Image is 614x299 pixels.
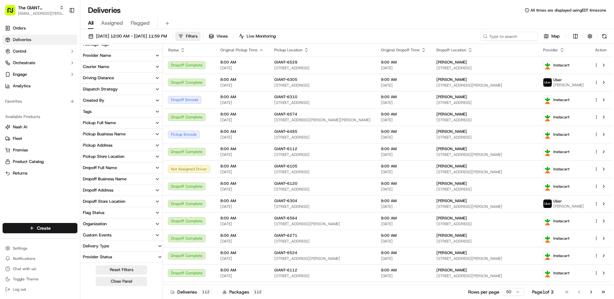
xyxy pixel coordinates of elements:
[436,77,467,82] span: [PERSON_NAME]
[274,216,297,221] span: GIANT-6564
[274,268,297,273] span: GIANT-6112
[220,181,264,186] span: 8:00 AM
[381,268,426,273] span: 9:00 AM
[274,198,297,203] span: GIANT-6304
[3,122,77,132] button: Nash AI
[274,256,371,261] span: [STREET_ADDRESS][PERSON_NAME]
[3,264,77,273] button: Chat with us!
[88,19,93,27] span: All
[3,168,77,178] button: Returns
[381,204,426,209] span: [DATE]
[436,135,533,140] span: [STREET_ADDRESS]
[83,221,107,227] div: Organization
[83,210,104,216] div: Flag Status
[6,94,12,99] div: 📗
[543,47,558,53] span: Provider
[83,120,116,126] div: Pickup Full Name
[220,169,264,175] span: [DATE]
[274,250,297,255] span: GIANT-6524
[220,146,264,151] span: 8:00 AM
[381,169,426,175] span: [DATE]
[436,198,467,203] span: [PERSON_NAME]
[13,170,27,176] span: Returns
[553,253,569,258] span: Instacart
[436,268,467,273] span: [PERSON_NAME]
[13,246,27,251] span: Settings
[13,48,26,54] span: Control
[220,152,264,157] span: [DATE]
[80,196,162,207] button: Dropoff Store Location
[45,108,78,114] a: Powered byPylon
[553,218,569,224] span: Instacart
[3,275,77,284] button: Toggle Theme
[543,165,552,173] img: profile_instacart_ahold_partner.png
[83,165,117,171] div: Dropoff Full Name
[436,117,533,123] span: [STREET_ADDRESS]
[13,60,35,66] span: Orchestrate
[553,63,569,68] span: Instacart
[553,149,569,154] span: Instacart
[13,287,26,292] span: Log out
[220,112,264,117] span: 8:00 AM
[436,181,467,186] span: [PERSON_NAME]
[220,256,264,261] span: [DATE]
[541,32,563,41] button: Map
[236,32,279,41] button: Live Monitoring
[168,47,179,53] span: Status
[468,289,499,295] p: Rows per page
[206,32,231,41] button: Views
[101,19,123,27] span: Assigned
[220,268,264,273] span: 8:00 AM
[274,233,297,238] span: GIANT-6271
[553,204,584,209] span: [PERSON_NAME]
[220,239,264,244] span: [DATE]
[13,124,27,130] span: Nash AI
[3,35,77,45] a: Deliveries
[274,47,303,53] span: Pickup Location
[80,252,162,262] button: Provider Status
[83,53,111,58] div: Provider Name
[220,221,264,226] span: [DATE]
[381,112,426,117] span: 9:00 AM
[3,112,77,122] div: Available Products
[436,152,533,157] span: [STREET_ADDRESS][PERSON_NAME]
[274,273,371,278] span: [STREET_ADDRESS]
[543,269,552,277] img: profile_instacart_ahold_partner.png
[274,221,371,226] span: [STREET_ADDRESS][PERSON_NAME]
[3,81,77,91] a: Analytics
[274,187,371,192] span: [STREET_ADDRESS]
[220,65,264,71] span: [DATE]
[13,37,31,43] span: Deliveries
[52,90,106,102] a: 💻API Documentation
[381,216,426,221] span: 9:00 AM
[80,254,115,260] div: Provider Status
[83,142,112,148] div: Pickup Address
[96,265,147,274] button: Reset Filters
[83,109,92,115] div: Tags
[5,170,75,176] a: Returns
[381,47,420,53] span: Original Dropoff Time
[186,33,197,39] span: Filters
[80,95,162,106] button: Created By
[175,32,200,41] button: Filters
[553,167,569,172] span: Instacart
[171,289,212,295] div: Deliveries
[80,106,162,117] button: Tags
[274,204,371,209] span: [STREET_ADDRESS]
[80,61,162,72] button: Courier Name
[247,33,276,39] span: Live Monitoring
[83,154,124,159] div: Pickup Store Location
[553,97,569,102] span: Instacart
[3,223,77,233] button: Create
[274,77,297,82] span: GIANT-6305
[17,41,116,48] input: Got a question? Start typing here...
[220,204,264,209] span: [DATE]
[543,96,552,104] img: profile_instacart_ahold_partner.png
[18,4,57,11] button: The GIANT Company
[543,217,552,225] img: profile_instacart_ahold_partner.png
[436,256,533,261] span: [STREET_ADDRESS][PERSON_NAME]
[13,159,44,165] span: Product Catalog
[436,239,533,244] span: [STREET_ADDRESS]
[274,135,371,140] span: [STREET_ADDRESS]
[220,100,264,105] span: [DATE]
